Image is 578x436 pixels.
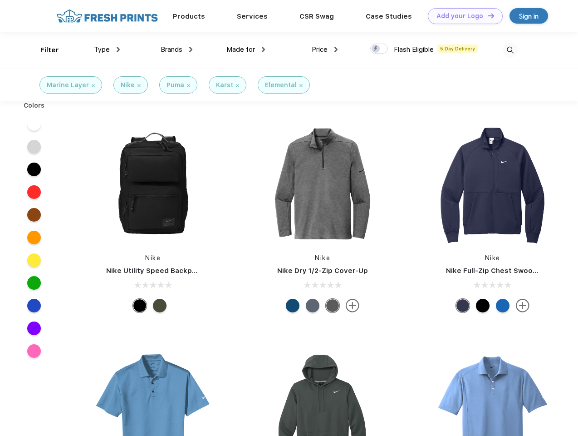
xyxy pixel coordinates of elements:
[519,11,539,21] div: Sign in
[92,84,95,87] img: filter_cancel.svg
[299,12,334,20] a: CSR Swag
[40,45,59,55] div: Filter
[299,84,303,87] img: filter_cancel.svg
[173,12,205,20] a: Products
[315,254,330,262] a: Nike
[394,45,434,54] span: Flash Eligible
[306,299,319,312] div: Navy Heather
[54,8,161,24] img: fo%20logo%202.webp
[277,267,368,275] a: Nike Dry 1/2-Zip Cover-Up
[187,84,190,87] img: filter_cancel.svg
[237,12,268,20] a: Services
[485,254,500,262] a: Nike
[226,45,255,54] span: Made for
[94,45,110,54] span: Type
[153,299,167,312] div: Cargo Khaki
[326,299,339,312] div: Black Heather
[446,267,567,275] a: Nike Full-Zip Chest Swoosh Jacket
[262,124,383,244] img: func=resize&h=266
[189,47,192,52] img: dropdown.png
[437,45,478,53] span: 5 Day Delivery
[509,8,548,24] a: Sign in
[145,254,161,262] a: Nike
[286,299,299,312] div: Gym Blue
[312,45,328,54] span: Price
[436,12,483,20] div: Add your Logo
[265,80,297,90] div: Elemental
[117,47,120,52] img: dropdown.png
[161,45,182,54] span: Brands
[137,84,141,87] img: filter_cancel.svg
[167,80,184,90] div: Puma
[236,84,239,87] img: filter_cancel.svg
[432,124,553,244] img: func=resize&h=266
[488,13,494,18] img: DT
[216,80,233,90] div: Karst
[456,299,470,312] div: Midnight Navy
[476,299,490,312] div: Black
[47,80,89,90] div: Marine Layer
[17,101,52,110] div: Colors
[346,299,359,312] img: more.svg
[334,47,338,52] img: dropdown.png
[106,267,204,275] a: Nike Utility Speed Backpack
[121,80,135,90] div: Nike
[93,124,213,244] img: func=resize&h=266
[262,47,265,52] img: dropdown.png
[516,299,529,312] img: more.svg
[503,43,518,58] img: desktop_search.svg
[496,299,509,312] div: Royal
[133,299,147,312] div: Black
